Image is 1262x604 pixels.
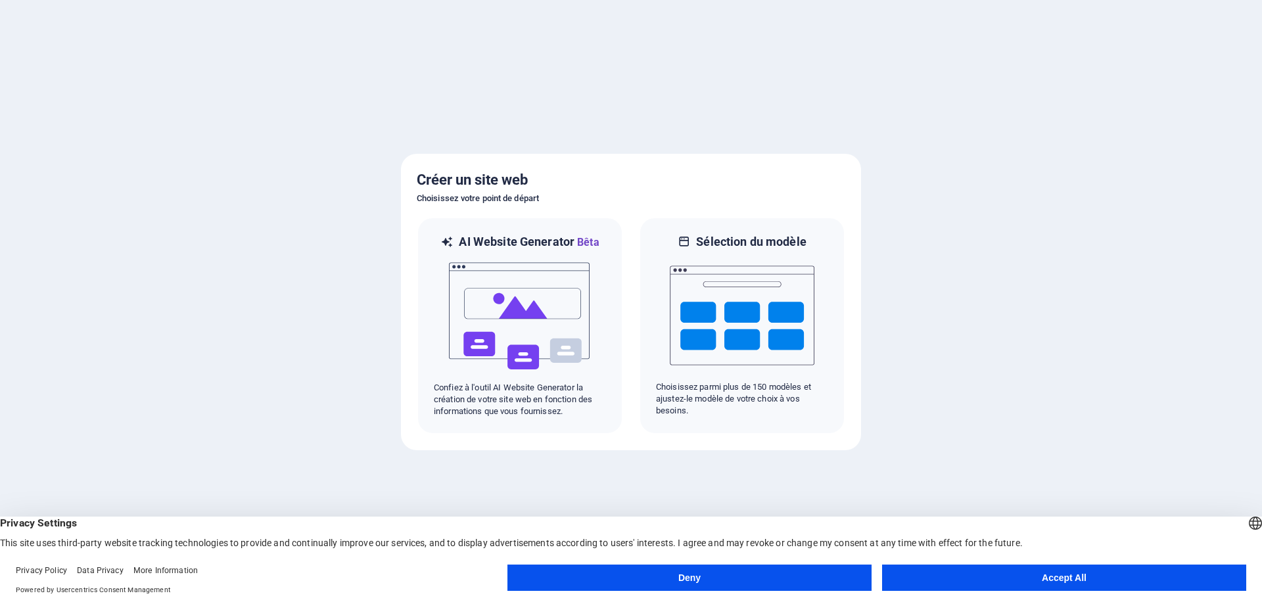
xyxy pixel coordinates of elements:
span: Bêta [574,236,599,248]
h6: Sélection du modèle [696,234,806,250]
p: Confiez à l'outil AI Website Generator la création de votre site web en fonction des informations... [434,382,606,417]
div: Sélection du modèleChoisissez parmi plus de 150 modèles et ajustez-le modèle de votre choix à vos... [639,217,845,434]
h6: AI Website Generator [459,234,599,250]
h5: Créer un site web [417,170,845,191]
div: AI Website GeneratorBêtaaiConfiez à l'outil AI Website Generator la création de votre site web en... [417,217,623,434]
p: Choisissez parmi plus de 150 modèles et ajustez-le modèle de votre choix à vos besoins. [656,381,828,417]
h6: Choisissez votre point de départ [417,191,845,206]
img: ai [448,250,592,382]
